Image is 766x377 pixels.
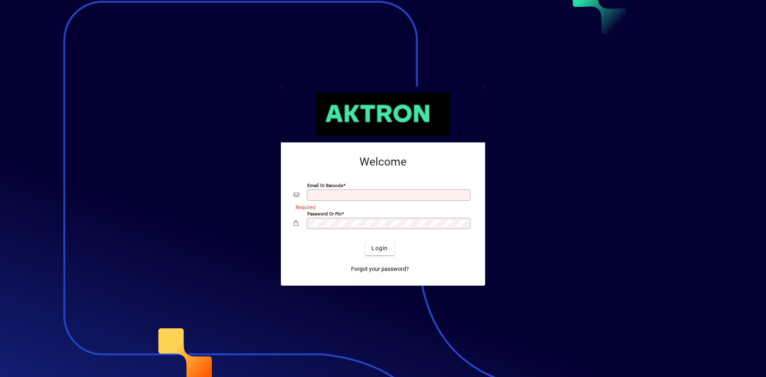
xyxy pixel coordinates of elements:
span: Login [371,244,388,253]
a: Forgot your password? [348,262,412,276]
mat-error: Required [296,203,466,211]
mat-label: Email or Barcode [307,183,343,188]
button: Login [365,241,394,255]
h2: Welcome [294,155,472,169]
span: Forgot your password? [351,265,409,273]
mat-label: Password or Pin [307,211,342,217]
